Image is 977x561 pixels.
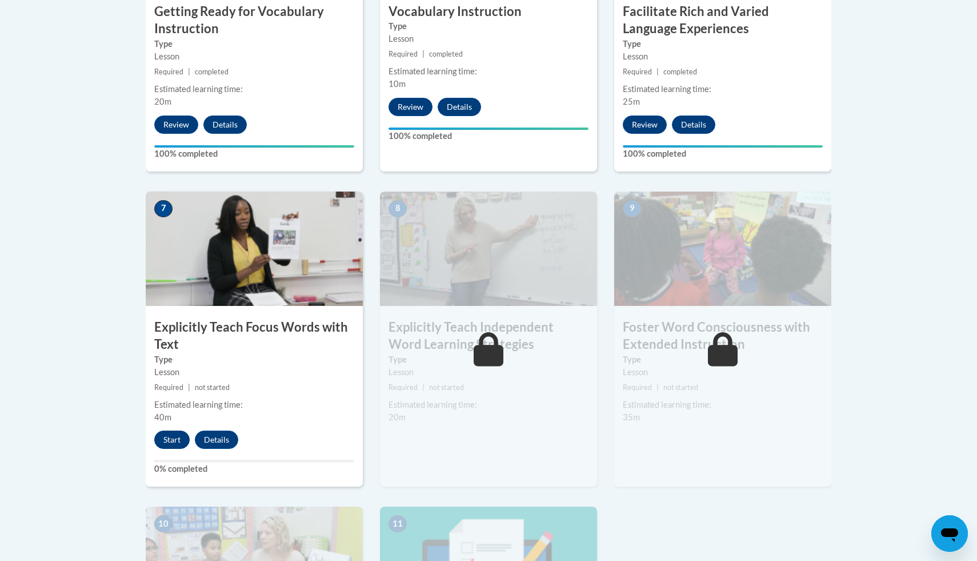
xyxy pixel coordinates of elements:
[389,353,588,366] label: Type
[389,515,407,532] span: 11
[623,145,823,148] div: Your progress
[623,399,823,411] div: Estimated learning time:
[614,192,831,306] img: Course Image
[154,463,354,475] label: 0% completed
[389,20,588,33] label: Type
[154,412,171,422] span: 40m
[623,50,823,63] div: Lesson
[154,38,354,50] label: Type
[623,148,823,160] label: 100% completed
[203,116,247,134] button: Details
[389,33,588,45] div: Lesson
[429,50,463,58] span: completed
[154,200,173,217] span: 7
[389,65,588,78] div: Estimated learning time:
[663,383,698,392] span: not started
[154,145,354,148] div: Your progress
[422,383,425,392] span: |
[146,192,363,306] img: Course Image
[429,383,464,392] span: not started
[623,97,640,106] span: 25m
[623,383,652,392] span: Required
[614,3,831,38] h3: Facilitate Rich and Varied Language Experiences
[438,98,481,116] button: Details
[623,200,641,217] span: 9
[623,116,667,134] button: Review
[389,399,588,411] div: Estimated learning time:
[154,515,173,532] span: 10
[380,319,597,354] h3: Explicitly Teach Independent Word Learning Strategies
[656,383,659,392] span: |
[931,515,968,552] iframe: Button to launch messaging window
[380,3,597,21] h3: Vocabulary Instruction
[146,319,363,354] h3: Explicitly Teach Focus Words with Text
[422,50,425,58] span: |
[154,116,198,134] button: Review
[389,98,433,116] button: Review
[389,412,406,422] span: 20m
[656,67,659,76] span: |
[154,366,354,379] div: Lesson
[188,67,190,76] span: |
[623,83,823,96] div: Estimated learning time:
[195,67,229,76] span: completed
[623,366,823,379] div: Lesson
[195,383,230,392] span: not started
[672,116,715,134] button: Details
[154,383,183,392] span: Required
[623,412,640,422] span: 35m
[154,67,183,76] span: Required
[389,130,588,142] label: 100% completed
[154,431,190,449] button: Start
[154,97,171,106] span: 20m
[389,128,588,130] div: Your progress
[188,383,190,392] span: |
[389,366,588,379] div: Lesson
[614,319,831,354] h3: Foster Word Consciousness with Extended Instruction
[623,38,823,50] label: Type
[389,79,406,89] span: 10m
[154,83,354,96] div: Estimated learning time:
[154,353,354,366] label: Type
[389,200,407,217] span: 8
[663,67,697,76] span: completed
[195,431,238,449] button: Details
[380,192,597,306] img: Course Image
[623,67,652,76] span: Required
[623,353,823,366] label: Type
[146,3,363,38] h3: Getting Ready for Vocabulary Instruction
[389,383,418,392] span: Required
[389,50,418,58] span: Required
[154,399,354,411] div: Estimated learning time:
[154,148,354,160] label: 100% completed
[154,50,354,63] div: Lesson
